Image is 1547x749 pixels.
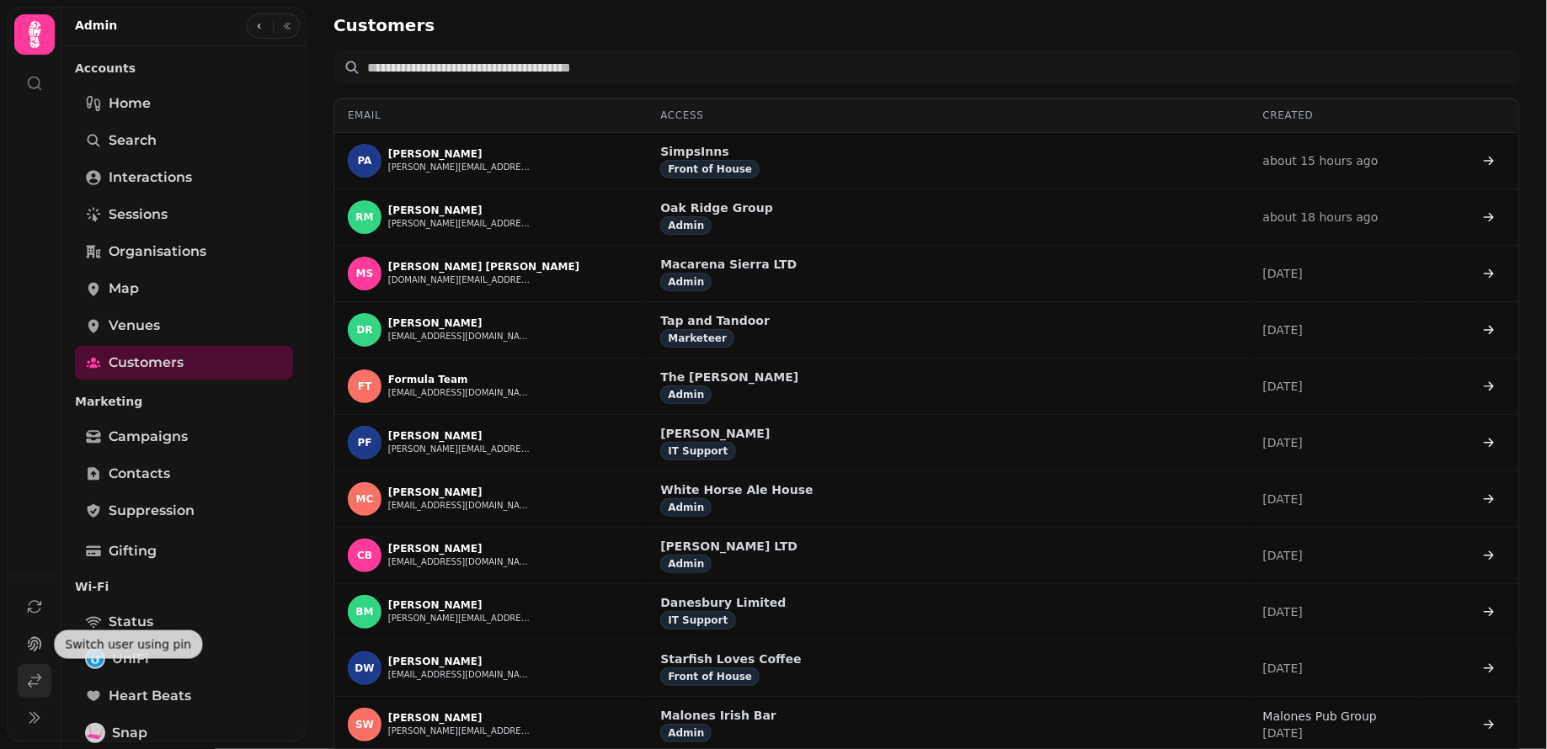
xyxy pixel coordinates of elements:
a: [DATE] [1263,380,1303,393]
button: [EMAIL_ADDRESS][DOMAIN_NAME] [388,499,531,513]
button: [EMAIL_ADDRESS][DOMAIN_NAME] [388,555,531,569]
span: Map [109,279,139,299]
p: [PERSON_NAME] [388,429,531,443]
div: IT Support [660,611,735,629]
span: UniFi [112,649,149,669]
a: [PERSON_NAME]IT Support [660,425,770,460]
p: [PERSON_NAME] [388,598,531,612]
a: Heart beats [75,679,293,713]
span: Home [109,93,151,114]
span: CB [357,550,372,561]
a: Interactions [75,161,293,194]
a: Home [75,87,293,120]
a: Starfish Loves CoffeeFront of House [660,651,801,686]
span: Customers [109,353,184,373]
a: about 15 hours ago [1263,154,1379,167]
p: Malones Irish Bar [660,707,776,724]
div: Admin [660,555,712,573]
img: Snap [87,725,104,741]
span: mc [356,493,374,505]
span: PA [358,155,372,167]
a: [PERSON_NAME] LTDAdmin [660,538,798,573]
a: [DATE] [1263,267,1303,280]
span: Organisations [109,242,206,262]
p: Malones Pub Group [1263,708,1377,725]
a: Venues [75,309,293,343]
img: UniFi [87,651,104,667]
a: Search [75,124,293,157]
a: Tap and TandoorMarketeer [660,312,770,348]
span: Suppression [109,501,195,521]
span: RM [355,211,373,223]
span: Heart beats [109,686,191,706]
p: [PERSON_NAME] [388,147,531,161]
p: [PERSON_NAME] [PERSON_NAME] [388,260,579,274]
span: Interactions [109,167,192,188]
span: SW [355,719,374,730]
button: [PERSON_NAME][EMAIL_ADDRESS][DOMAIN_NAME] [388,612,531,625]
a: Contacts [75,457,293,491]
div: Access [660,109,1235,122]
button: [EMAIL_ADDRESS][DOMAIN_NAME] [388,668,531,682]
a: [DATE] [1263,661,1303,675]
p: [PERSON_NAME] [388,711,531,725]
a: [DATE] [1263,549,1303,562]
p: Marketing [75,386,293,417]
a: Organisations [75,235,293,268]
span: FT [358,380,371,392]
p: Accounts [75,53,293,83]
button: [PERSON_NAME][EMAIL_ADDRESS][DOMAIN_NAME] [388,725,531,738]
button: [EMAIL_ADDRESS][DOMAIN_NAME] [388,330,531,343]
span: Snap [112,723,147,743]
button: [PERSON_NAME][EMAIL_ADDRESS][PERSON_NAME][DOMAIN_NAME] [388,161,531,174]
p: Starfish Loves Coffee [660,651,801,667]
span: DR [356,324,372,336]
button: [PERSON_NAME][EMAIL_ADDRESS][DOMAIN_NAME] [388,217,531,231]
p: Oak Ridge Group [660,199,773,216]
a: Malones Irish BarAdmin [660,707,776,742]
a: Gifting [75,534,293,568]
span: Search [109,130,157,151]
h2: Admin [75,17,117,34]
p: [PERSON_NAME] [388,542,531,555]
div: Email [348,109,633,122]
p: [PERSON_NAME] [660,425,770,442]
div: Front of House [660,160,760,178]
a: Campaigns [75,420,293,454]
button: [PERSON_NAME][EMAIL_ADDRESS][DOMAIN_NAME] [388,443,531,456]
a: Status [75,605,293,639]
p: Formula Team [388,373,531,386]
span: Gifting [109,541,157,561]
a: [DATE] [1263,726,1303,740]
div: Front of House [660,667,760,686]
a: about 18 hours ago [1263,210,1379,224]
p: White Horse Ale House [660,481,813,498]
a: Oak Ridge GroupAdmin [660,199,773,235]
button: [EMAIL_ADDRESS][DOMAIN_NAME] [388,386,531,400]
div: Created [1263,109,1408,122]
p: Danesbury Limited [660,594,786,611]
a: The [PERSON_NAME]Admin [660,369,798,404]
div: Admin [660,216,712,235]
a: SimpsInnsFront of House [660,143,760,178]
p: SimpsInns [660,143,760,160]
span: PF [358,437,372,449]
p: [PERSON_NAME] LTD [660,538,798,555]
span: Sessions [109,205,168,225]
p: [PERSON_NAME] [388,655,531,668]
a: [DATE] [1263,605,1303,619]
a: Danesbury LimitedIT Support [660,594,786,629]
button: [DOMAIN_NAME][EMAIL_ADDRESS][DOMAIN_NAME] [388,274,531,287]
a: [DATE] [1263,323,1303,337]
span: Campaigns [109,427,188,447]
p: [PERSON_NAME] [388,316,531,330]
p: [PERSON_NAME] [388,486,531,499]
div: IT Support [660,442,735,460]
a: Customers [75,346,293,380]
h2: Customers [333,13,657,37]
a: [DATE] [1263,492,1303,506]
span: BM [355,606,373,618]
span: Status [109,612,153,632]
a: White Horse Ale HouseAdmin [660,481,813,517]
a: Macarena Sierra LTDAdmin [660,256,797,291]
